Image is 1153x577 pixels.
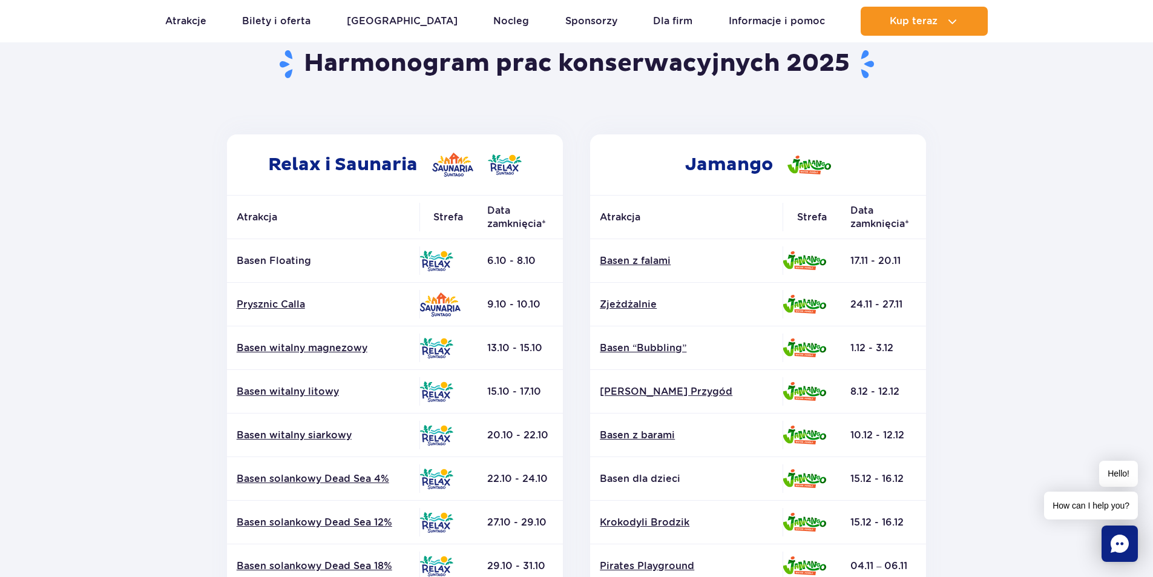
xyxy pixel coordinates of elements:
[478,501,563,544] td: 27.10 - 29.10
[478,326,563,370] td: 13.10 - 15.10
[841,283,926,326] td: 24.11 - 27.11
[493,7,529,36] a: Nocleg
[600,254,773,268] a: Basen z falami
[841,196,926,239] th: Data zamknięcia*
[237,472,410,486] a: Basen solankowy Dead Sea 4%
[783,251,826,270] img: Jamango
[783,513,826,532] img: Jamango
[600,298,773,311] a: Zjeżdżalnie
[227,196,419,239] th: Atrakcja
[227,134,563,195] h2: Relax i Saunaria
[222,48,931,80] h1: Harmonogram prac konserwacyjnych 2025
[653,7,692,36] a: Dla firm
[419,196,478,239] th: Strefa
[890,16,938,27] span: Kup teraz
[237,254,410,268] p: Basen Floating
[419,251,453,271] img: Relax
[478,457,563,501] td: 22.10 - 24.10
[783,469,826,488] img: Jamango
[478,196,563,239] th: Data zamknięcia*
[600,429,773,442] a: Basen z barami
[478,283,563,326] td: 9.10 - 10.10
[478,239,563,283] td: 6.10 - 8.10
[488,154,522,175] img: Relax
[861,7,988,36] button: Kup teraz
[600,385,773,398] a: [PERSON_NAME] Przygód
[478,414,563,457] td: 20.10 - 22.10
[841,414,926,457] td: 10.12 - 12.12
[841,326,926,370] td: 1.12 - 3.12
[419,556,453,576] img: Relax
[347,7,458,36] a: [GEOGRAPHIC_DATA]
[783,382,826,401] img: Jamango
[729,7,825,36] a: Informacje i pomoc
[237,298,410,311] a: Prysznic Calla
[237,429,410,442] a: Basen witalny siarkowy
[600,472,773,486] p: Basen dla dzieci
[242,7,310,36] a: Bilety i oferta
[419,425,453,446] img: Relax
[787,156,831,174] img: Jamango
[590,196,783,239] th: Atrakcja
[237,516,410,529] a: Basen solankowy Dead Sea 12%
[841,457,926,501] td: 15.12 - 16.12
[419,338,453,358] img: Relax
[1102,526,1138,562] div: Chat
[783,295,826,314] img: Jamango
[419,469,453,489] img: Relax
[783,196,841,239] th: Strefa
[600,559,773,573] a: Pirates Playground
[783,556,826,575] img: Jamango
[419,381,453,402] img: Relax
[783,338,826,357] img: Jamango
[841,501,926,544] td: 15.12 - 16.12
[600,341,773,355] a: Basen “Bubbling”
[165,7,206,36] a: Atrakcje
[1044,492,1138,519] span: How can I help you?
[841,239,926,283] td: 17.11 - 20.11
[419,512,453,533] img: Relax
[565,7,617,36] a: Sponsorzy
[841,370,926,414] td: 8.12 - 12.12
[600,516,773,529] a: Krokodyli Brodzik
[478,370,563,414] td: 15.10 - 17.10
[237,341,410,355] a: Basen witalny magnezowy
[432,153,473,177] img: Saunaria
[783,426,826,444] img: Jamango
[237,385,410,398] a: Basen witalny litowy
[237,559,410,573] a: Basen solankowy Dead Sea 18%
[590,134,926,195] h2: Jamango
[419,292,461,317] img: Saunaria
[1099,461,1138,487] span: Hello!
